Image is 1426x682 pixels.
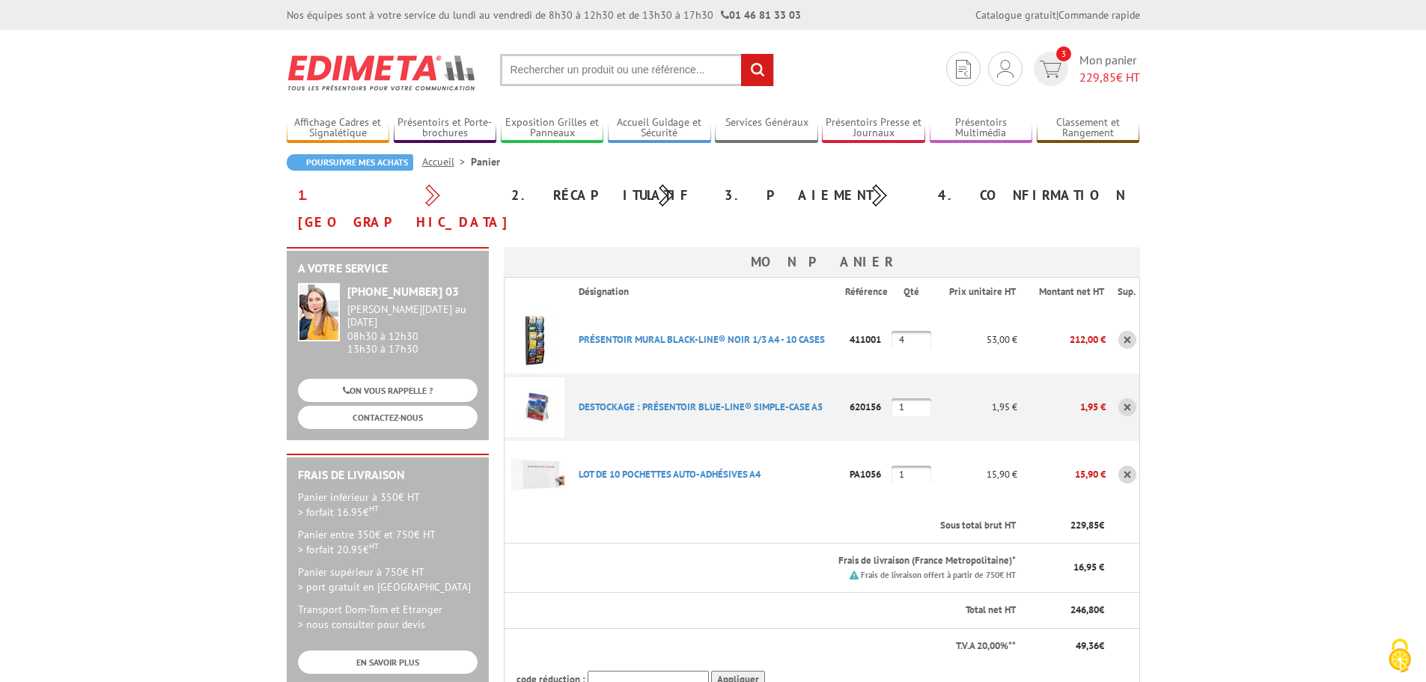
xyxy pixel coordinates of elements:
span: > forfait 16.95€ [298,505,379,519]
a: Présentoirs Presse et Journaux [822,116,925,141]
p: 15,90 € [933,461,1017,487]
input: rechercher [741,54,773,86]
p: Frais de livraison (France Metropolitaine)* [579,554,1016,568]
th: Désignation [567,278,845,306]
th: Sup. [1106,278,1139,306]
span: > nous consulter pour devis [298,618,425,631]
span: 229,85 [1070,519,1099,532]
span: € HT [1079,69,1140,86]
p: Panier inférieur à 350€ HT [298,490,478,520]
th: Sous total brut HT [567,508,1017,544]
a: Présentoirs et Porte-brochures [394,116,497,141]
th: Qté [892,278,933,306]
a: Exposition Grilles et Panneaux [501,116,604,141]
span: 3 [1056,46,1071,61]
span: Mon panier [1079,52,1140,86]
h2: A votre service [298,262,478,275]
p: Transport Dom-Tom et Etranger [298,602,478,632]
a: Poursuivre mes achats [287,154,413,171]
p: € [1029,639,1104,654]
img: devis rapide [997,60,1014,78]
p: Prix unitaire HT [945,285,1016,299]
img: devis rapide [956,60,971,79]
img: widget-service.jpg [298,283,340,341]
div: 08h30 à 12h30 13h30 à 17h30 [347,303,478,355]
a: ON VOUS RAPPELLE ? [298,379,478,402]
p: 212,00 € [1017,326,1106,353]
span: 16,95 € [1073,561,1104,573]
h2: Frais de Livraison [298,469,478,482]
span: > port gratuit en [GEOGRAPHIC_DATA] [298,580,471,594]
p: 411001 [845,326,892,353]
a: Commande rapide [1058,8,1140,22]
p: T.V.A 20,00%** [517,639,1016,654]
p: 15,90 € [1017,461,1106,487]
small: Frais de livraison offert à partir de 750€ HT [861,570,1016,580]
a: CONTACTEZ-NOUS [298,406,478,429]
a: DESTOCKAGE : PRéSENTOIR BLUE-LINE® SIMPLE-CASE A5 [579,401,823,413]
strong: [PHONE_NUMBER] 03 [347,284,459,299]
a: Affichage Cadres et Signalétique [287,116,390,141]
p: Référence [845,285,890,299]
a: EN SAVOIR PLUS [298,651,478,674]
a: PRéSENTOIR MURAL BLACK-LINE® NOIR 1/3 A4 - 10 CASES [579,333,825,346]
sup: HT [369,541,379,551]
img: PRéSENTOIR MURAL BLACK-LINE® NOIR 1/3 A4 - 10 CASES [505,310,564,370]
p: 53,00 € [933,326,1017,353]
div: 2. Récapitulatif [500,182,713,209]
div: 4. Confirmation [927,182,1140,209]
p: 1,95 € [933,394,1017,420]
img: picto.png [850,570,859,579]
button: Cookies (fenêtre modale) [1374,631,1426,682]
input: Rechercher un produit ou une référence... [500,54,774,86]
div: Nos équipes sont à votre service du lundi au vendredi de 8h30 à 12h30 et de 13h30 à 17h30 [287,7,801,22]
span: 246,80 [1070,603,1099,616]
a: Services Généraux [715,116,818,141]
div: [PERSON_NAME][DATE] au [DATE] [347,303,478,329]
div: 1. [GEOGRAPHIC_DATA] [287,182,500,236]
p: € [1029,519,1104,533]
img: DESTOCKAGE : PRéSENTOIR BLUE-LINE® SIMPLE-CASE A5 [505,377,564,437]
sup: HT [369,503,379,514]
strong: 01 46 81 33 03 [721,8,801,22]
p: 620156 [845,394,892,420]
p: € [1029,603,1104,618]
p: 1,95 € [1017,394,1106,420]
p: Montant net HT [1029,285,1104,299]
a: Accueil [422,155,471,168]
div: 3. Paiement [713,182,927,209]
img: Edimeta [287,45,478,100]
a: Catalogue gratuit [975,8,1056,22]
span: 49,36 [1076,639,1099,652]
img: Cookies (fenêtre modale) [1381,637,1419,675]
img: LOT DE 10 POCHETTES AUTO-ADHéSIVES A4 [505,445,564,505]
a: Classement et Rangement [1037,116,1140,141]
span: 229,85 [1079,70,1116,85]
p: PA1056 [845,461,892,487]
a: Présentoirs Multimédia [930,116,1033,141]
li: Panier [471,154,500,169]
a: devis rapide 3 Mon panier 229,85€ HT [1030,52,1140,86]
img: devis rapide [1040,61,1061,78]
a: Accueil Guidage et Sécurité [608,116,711,141]
h3: Mon panier [504,247,1140,277]
p: Panier supérieur à 750€ HT [298,564,478,594]
div: | [975,7,1140,22]
p: Panier entre 350€ et 750€ HT [298,527,478,557]
span: > forfait 20.95€ [298,543,379,556]
p: Total net HT [517,603,1016,618]
a: LOT DE 10 POCHETTES AUTO-ADHéSIVES A4 [579,468,761,481]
